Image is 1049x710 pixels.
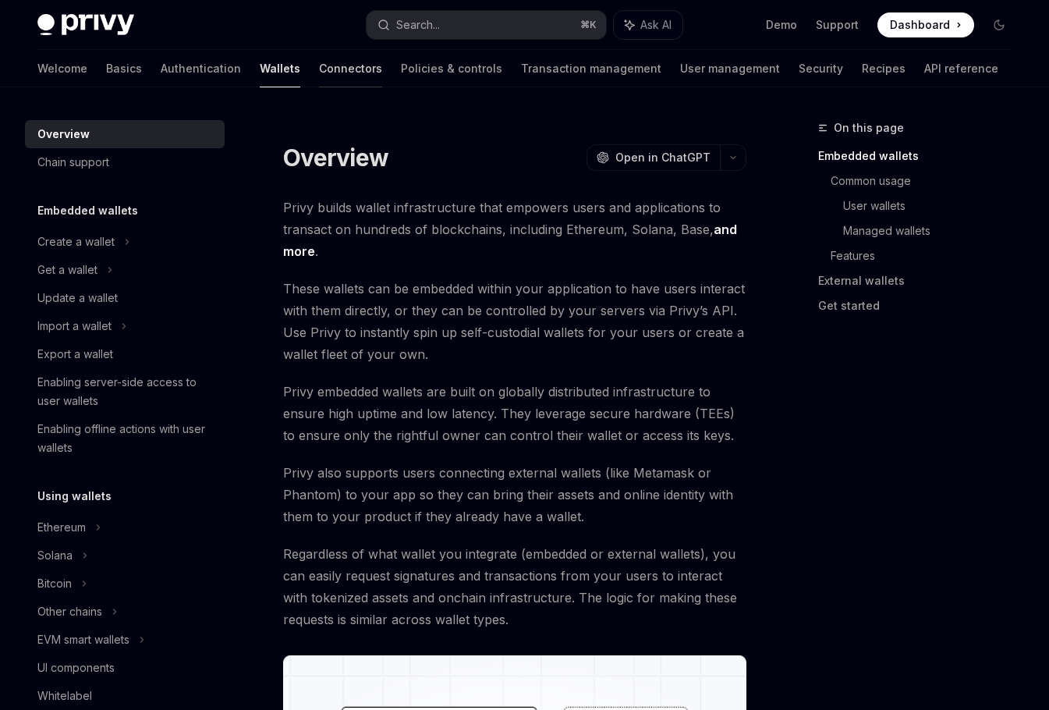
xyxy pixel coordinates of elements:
[25,120,225,148] a: Overview
[615,150,711,165] span: Open in ChatGPT
[834,119,904,137] span: On this page
[37,261,97,279] div: Get a wallet
[260,50,300,87] a: Wallets
[161,50,241,87] a: Authentication
[37,373,215,410] div: Enabling server-side access to user wallets
[106,50,142,87] a: Basics
[25,148,225,176] a: Chain support
[816,17,859,33] a: Support
[987,12,1012,37] button: Toggle dark mode
[283,197,746,262] span: Privy builds wallet infrastructure that empowers users and applications to transact on hundreds o...
[401,50,502,87] a: Policies & controls
[37,289,118,307] div: Update a wallet
[37,420,215,457] div: Enabling offline actions with user wallets
[587,144,720,171] button: Open in ChatGPT
[25,284,225,312] a: Update a wallet
[367,11,607,39] button: Search...⌘K
[25,682,225,710] a: Whitelabel
[818,293,1024,318] a: Get started
[37,201,138,220] h5: Embedded wallets
[680,50,780,87] a: User management
[37,125,90,144] div: Overview
[283,278,746,365] span: These wallets can be embedded within your application to have users interact with them directly, ...
[283,144,388,172] h1: Overview
[37,602,102,621] div: Other chains
[37,317,112,335] div: Import a wallet
[37,14,134,36] img: dark logo
[831,169,1024,193] a: Common usage
[37,518,86,537] div: Ethereum
[319,50,382,87] a: Connectors
[799,50,843,87] a: Security
[37,345,113,364] div: Export a wallet
[843,193,1024,218] a: User wallets
[283,381,746,446] span: Privy embedded wallets are built on globally distributed infrastructure to ensure high uptime and...
[924,50,998,87] a: API reference
[831,243,1024,268] a: Features
[37,153,109,172] div: Chain support
[580,19,597,31] span: ⌘ K
[862,50,905,87] a: Recipes
[37,574,72,593] div: Bitcoin
[37,659,115,677] div: UI components
[25,415,225,462] a: Enabling offline actions with user wallets
[843,218,1024,243] a: Managed wallets
[37,487,112,506] h5: Using wallets
[890,17,950,33] span: Dashboard
[25,368,225,415] a: Enabling server-side access to user wallets
[25,340,225,368] a: Export a wallet
[521,50,661,87] a: Transaction management
[37,50,87,87] a: Welcome
[396,16,440,34] div: Search...
[640,17,672,33] span: Ask AI
[877,12,974,37] a: Dashboard
[283,543,746,630] span: Regardless of what wallet you integrate (embedded or external wallets), you can easily request si...
[818,268,1024,293] a: External wallets
[283,462,746,527] span: Privy also supports users connecting external wallets (like Metamask or Phantom) to your app so t...
[37,546,73,565] div: Solana
[37,630,129,649] div: EVM smart wallets
[818,144,1024,169] a: Embedded wallets
[37,233,115,251] div: Create a wallet
[766,17,797,33] a: Demo
[25,654,225,682] a: UI components
[37,687,92,705] div: Whitelabel
[614,11,682,39] button: Ask AI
